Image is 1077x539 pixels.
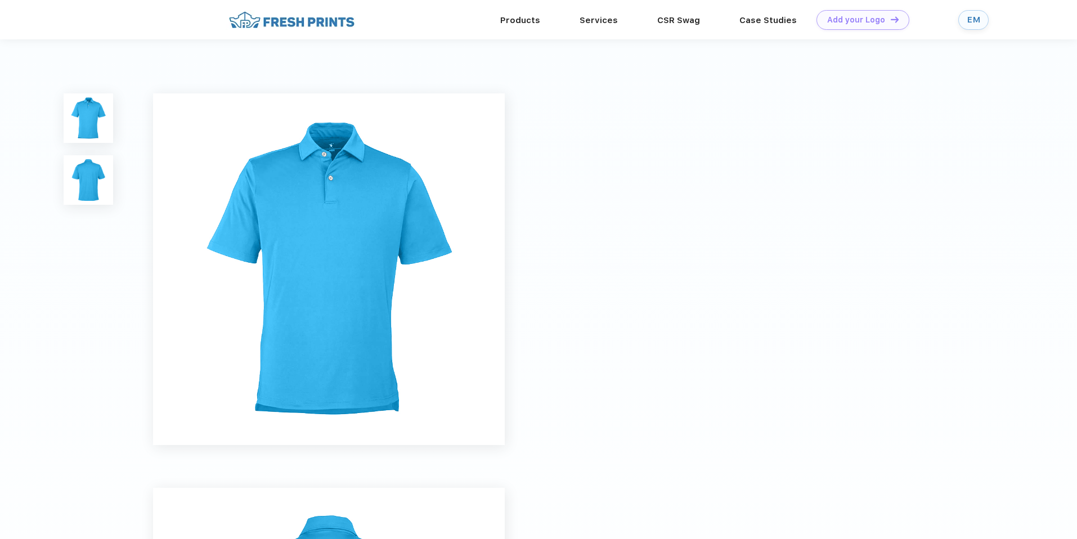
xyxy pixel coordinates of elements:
a: CSR Swag [657,15,700,25]
div: Add your Logo [827,15,885,25]
img: func=resize&h=640 [153,93,505,445]
a: EM [958,10,989,30]
img: fo%20logo%202.webp [226,10,358,30]
div: EM [967,15,980,25]
a: Products [500,15,540,25]
img: func=resize&h=100 [64,155,113,205]
img: func=resize&h=100 [64,93,113,143]
a: Services [580,15,618,25]
img: DT [891,16,899,23]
